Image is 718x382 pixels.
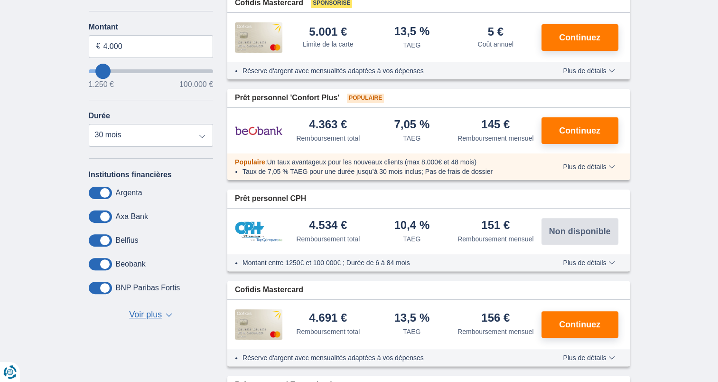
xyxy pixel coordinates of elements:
[235,285,303,296] span: Cofidis Mastercard
[563,163,615,170] span: Plus de détails
[559,126,600,135] span: Continuez
[235,119,282,143] img: pret personnel Beobank
[556,354,622,362] button: Plus de détails
[457,234,533,244] div: Remboursement mensuel
[235,158,265,166] span: Populaire
[481,119,510,132] div: 145 €
[559,320,600,329] span: Continuez
[89,171,172,179] label: Institutions financières
[235,22,282,53] img: pret personnel Cofidis CC
[296,234,360,244] div: Remboursement total
[166,313,172,317] span: ▼
[303,39,354,49] div: Limite de la carte
[394,312,429,325] div: 13,5 %
[89,69,214,73] input: wantToBorrow
[309,119,347,132] div: 4.363 €
[481,312,510,325] div: 156 €
[309,220,347,232] div: 4.534 €
[394,26,429,38] div: 13,5 %
[481,220,510,232] div: 151 €
[541,117,618,144] button: Continuez
[556,67,622,75] button: Plus de détails
[235,93,339,104] span: Prêt personnel 'Confort Plus'
[89,81,114,88] span: 1.250 €
[89,112,110,120] label: Durée
[309,312,347,325] div: 4.691 €
[242,167,535,176] li: Taux de 7,05 % TAEG pour une durée jusqu’à 30 mois inclus; Pas de frais de dossier
[116,236,139,245] label: Belfius
[179,81,213,88] span: 100.000 €
[309,26,347,38] div: 5.001 €
[227,157,543,167] div: :
[116,284,180,292] label: BNP Paribas Fortis
[242,258,535,267] li: Montant entre 1250€ et 100 000€ ; Durée de 6 à 84 mois
[403,327,420,336] div: TAEG
[296,327,360,336] div: Remboursement total
[477,39,513,49] div: Coût annuel
[296,134,360,143] div: Remboursement total
[563,67,615,74] span: Plus de détails
[116,212,148,221] label: Axa Bank
[89,23,214,31] label: Montant
[457,327,533,336] div: Remboursement mensuel
[235,309,282,340] img: pret personnel Cofidis CC
[129,309,162,321] span: Voir plus
[96,41,101,52] span: €
[563,354,615,361] span: Plus de détails
[541,24,618,51] button: Continuez
[242,66,535,76] li: Réserve d'argent avec mensualités adaptées à vos dépenses
[242,353,535,363] li: Réserve d'argent avec mensualités adaptées à vos dépenses
[556,163,622,171] button: Plus de détails
[541,218,618,245] button: Non disponible
[116,260,146,268] label: Beobank
[394,220,429,232] div: 10,4 %
[235,221,282,242] img: pret personnel CPH Banque
[457,134,533,143] div: Remboursement mensuel
[549,227,611,236] span: Non disponible
[403,134,420,143] div: TAEG
[347,94,384,103] span: Populaire
[559,33,600,42] span: Continuez
[563,259,615,266] span: Plus de détails
[541,311,618,338] button: Continuez
[116,189,142,197] label: Argenta
[488,26,504,38] div: 5 €
[394,119,429,132] div: 7,05 %
[403,234,420,244] div: TAEG
[235,193,306,204] span: Prêt personnel CPH
[267,158,476,166] span: Un taux avantageux pour les nouveaux clients (max 8.000€ et 48 mois)
[556,259,622,267] button: Plus de détails
[403,40,420,50] div: TAEG
[126,308,175,322] button: Voir plus ▼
